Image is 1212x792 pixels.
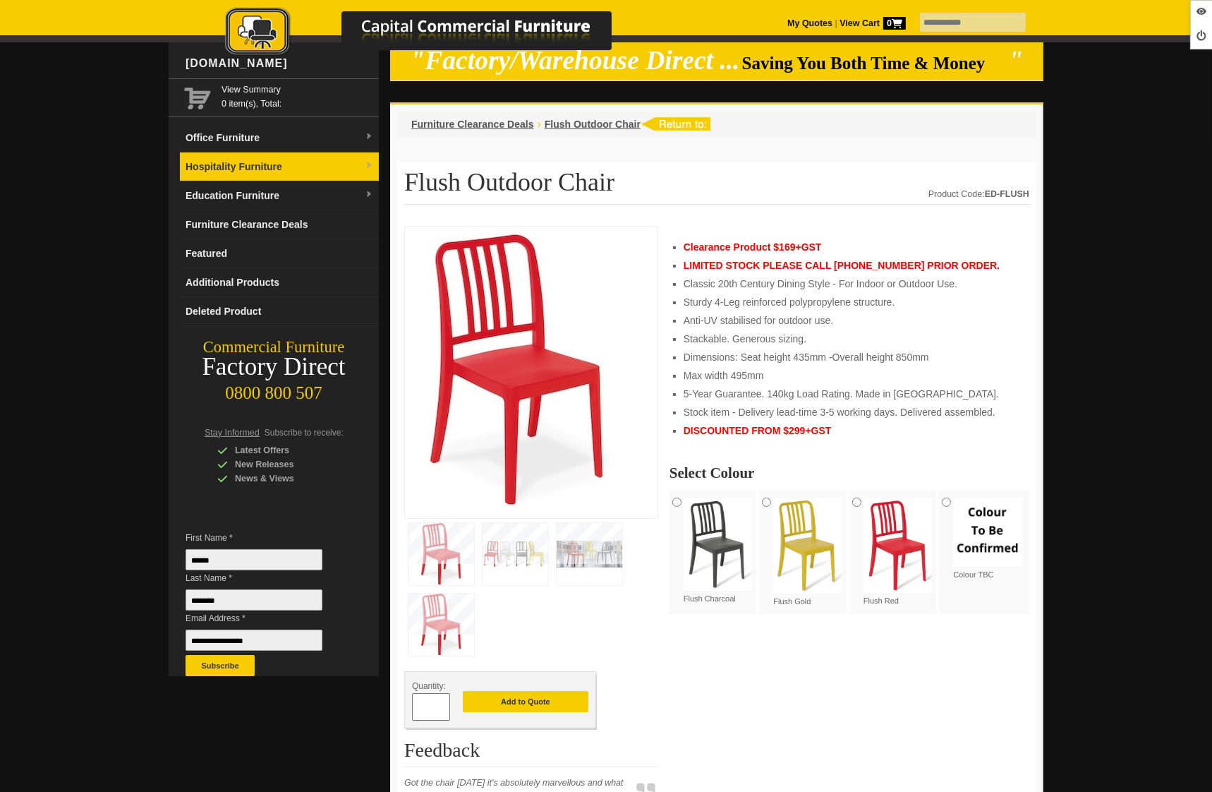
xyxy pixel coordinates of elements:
button: Add to Quote [463,691,588,712]
a: Education Furnituredropdown [180,181,379,210]
label: Flush Red [863,498,933,607]
em: "Factory/Warehouse Direct ... [411,46,740,75]
img: Flush Gold [773,498,842,594]
span: Stay Informed [205,428,260,438]
h1: Flush Outdoor Chair [404,169,1029,205]
span: 0 item(s), Total: [222,83,373,109]
h2: Feedback [404,740,658,767]
div: New Releases [217,457,351,472]
strong: LIMITED STOCK PLEASE CALL [PHONE_NUMBER] PRIOR ORDER. [684,260,1000,271]
img: Flush Charcoal [684,498,753,591]
em: " [1009,46,1024,75]
span: Email Address * [186,611,344,625]
a: Hospitality Furnituredropdown [180,152,379,181]
div: Latest Offers [217,443,351,457]
a: Featured [180,239,379,268]
li: Sturdy 4-Leg reinforced polypropylene structure. [684,295,1015,309]
button: Subscribe [186,655,255,676]
li: Classic 20th Century Dining Style - For Indoor or Outdoor Use. [684,277,1015,291]
img: Colour TBC [953,498,1022,567]
label: Flush Charcoal [684,498,753,604]
input: First Name * [186,549,322,570]
span: Subscribe to receive: [265,428,344,438]
a: View Cart0 [837,18,906,28]
strong: ED-FLUSH [985,189,1029,199]
span: DISCOUNTED FROM $299+GST [684,425,832,436]
div: Commercial Furniture [169,337,379,357]
img: Capital Commercial Furniture Logo [186,7,680,59]
a: Furniture Clearance Deals [180,210,379,239]
a: My Quotes [787,18,832,28]
div: Factory Direct [169,357,379,377]
li: Dimensions: Seat height 435mm -Overall height 850mm [684,350,1015,364]
li: Max width 495mm [684,368,1015,383]
a: Flush Outdoor Chair [545,119,641,130]
input: Last Name * [186,589,322,611]
div: [DOMAIN_NAME] [180,42,379,85]
img: dropdown [365,191,373,199]
input: Email Address * [186,630,322,651]
a: Furniture Clearance Deals [411,119,534,130]
span: Quantity: [412,681,446,691]
li: › [538,117,541,131]
strong: Clearance Product $169+GST [684,241,822,253]
img: Flush Outdoor Chair [412,234,624,507]
a: View Summary [222,83,373,97]
label: Flush Gold [773,498,842,607]
li: 5-Year Guarantee. 140kg Load Rating. Made in [GEOGRAPHIC_DATA]. [684,387,1015,401]
div: Product Code: [928,187,1029,201]
img: return to [641,117,710,131]
span: Saving You Both Time & Money [742,54,1007,73]
span: Last Name * [186,571,344,585]
h2: Select Colour [669,466,1029,480]
strong: View Cart [840,18,906,28]
img: dropdown [365,133,373,141]
label: Colour TBC [953,498,1022,580]
a: Capital Commercial Furniture Logo [186,7,680,63]
img: Flush Red [863,498,933,593]
li: Anti-UV stabilised for outdoor use. [684,313,1015,328]
a: Office Furnituredropdown [180,124,379,152]
li: Stock item - Delivery lead-time 3-5 working days. Delivered assembled. [684,405,1015,419]
span: 0 [883,17,906,30]
a: Additional Products [180,268,379,297]
div: News & Views [217,472,351,486]
a: Deleted Product [180,297,379,326]
div: 0800 800 507 [169,376,379,403]
span: First Name * [186,531,344,545]
img: dropdown [365,162,373,170]
li: Stackable. Generous sizing. [684,332,1015,346]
